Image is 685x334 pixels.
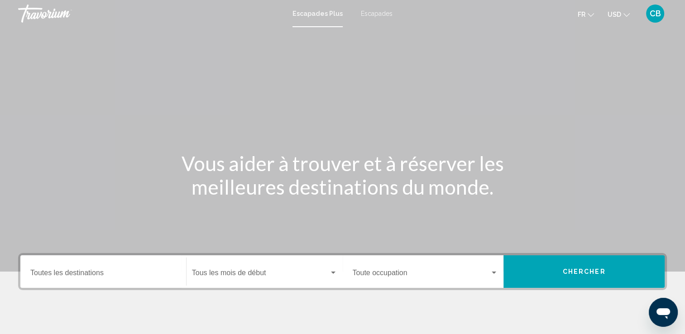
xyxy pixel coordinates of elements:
iframe: Bouton de lancement de la fenêtre de messagerie [649,298,678,327]
a: Escapades Plus [292,10,343,17]
button: Changer la langue [578,8,594,21]
button: Changer de devise [608,8,630,21]
span: CB [650,9,661,18]
div: Widget de recherche [20,255,665,288]
button: Menu utilisateur [643,4,667,23]
a: Escapades [361,10,393,17]
span: USD [608,11,621,18]
span: Fr [578,11,585,18]
a: Travorium [18,5,283,23]
button: Chercher [503,255,665,288]
h1: Vous aider à trouver et à réserver les meilleures destinations du monde. [173,152,513,199]
span: Chercher [563,268,606,276]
